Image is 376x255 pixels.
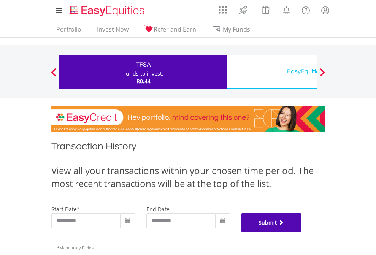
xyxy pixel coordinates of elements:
[214,2,232,14] a: AppsGrid
[141,25,199,37] a: Refer and Earn
[296,2,316,17] a: FAQ's and Support
[315,72,330,79] button: Next
[53,25,84,37] a: Portfolio
[64,59,223,70] div: TFSA
[241,213,301,232] button: Submit
[57,245,94,250] span: Mandatory Fields
[51,206,77,213] label: start date
[68,5,148,17] img: EasyEquities_Logo.png
[237,4,249,16] img: thrive-v2.svg
[67,2,148,17] a: Home page
[136,78,151,85] span: R0.44
[51,139,325,157] h1: Transaction History
[123,70,163,78] div: Funds to invest:
[51,164,325,190] div: View all your transactions within your chosen time period. The most recent transactions will be a...
[254,2,277,16] a: Vouchers
[146,206,170,213] label: end date
[212,24,262,34] span: My Funds
[219,6,227,14] img: grid-menu-icon.svg
[51,106,325,132] img: EasyCredit Promotion Banner
[94,25,132,37] a: Invest Now
[277,2,296,17] a: Notifications
[154,25,196,33] span: Refer and Earn
[316,2,335,19] a: My Profile
[46,72,61,79] button: Previous
[259,4,272,16] img: vouchers-v2.svg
